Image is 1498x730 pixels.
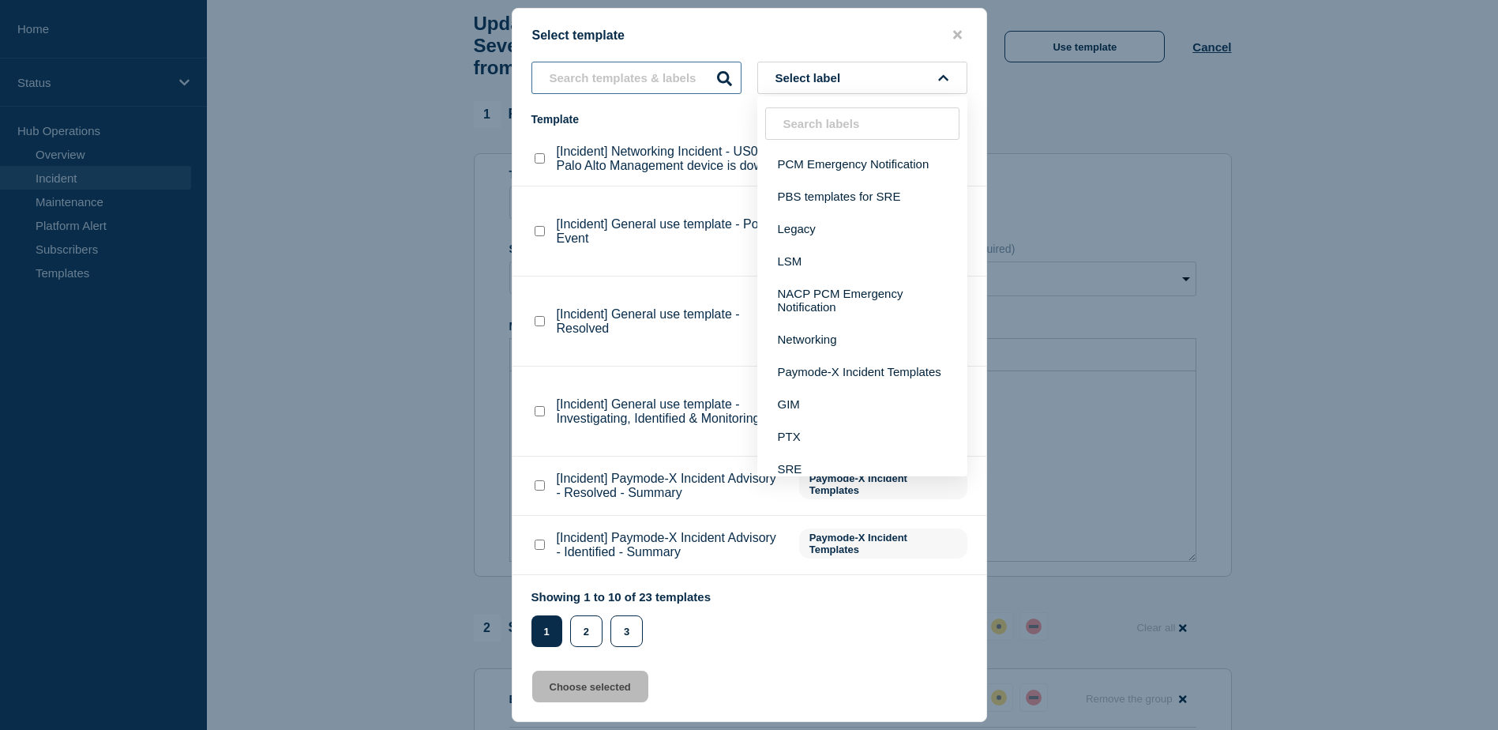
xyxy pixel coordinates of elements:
[799,529,967,559] span: Paymode-X Incident Templates
[757,356,967,388] button: Paymode-X Incident Templates
[557,531,783,559] p: [Incident] Paymode-X Incident Advisory - Identified - Summary
[531,590,711,604] p: Showing 1 to 10 of 23 templates
[948,28,967,43] button: close button
[757,420,967,453] button: PTX
[757,62,967,94] button: Select label
[757,245,967,277] button: LSM
[535,226,545,236] input: [Incident] General use template - Post-Event checkbox
[799,469,967,499] span: Paymode-X Incident Templates
[557,472,783,500] p: [Incident] Paymode-X Incident Advisory - Resolved - Summary
[535,540,545,550] input: [Incident] Paymode-X Incident Advisory - Identified - Summary checkbox
[557,307,783,336] p: [Incident] General use template - Resolved
[757,453,967,485] button: SRE
[532,671,648,702] button: Choose selected
[531,62,741,94] input: Search templates & labels
[535,153,545,164] input: [Incident] Networking Incident - US00 - Palo Alto Management device is down checkbox
[512,28,986,43] div: Select template
[757,277,967,323] button: NACP PCM Emergency Notification
[557,145,783,173] p: [Incident] Networking Incident - US00 - Palo Alto Management device is down
[531,113,783,126] div: Template
[570,615,603,647] button: 2
[531,615,562,647] button: 1
[557,397,783,426] p: [Incident] General use template - Investigating, Identified & Monitoring
[765,107,959,140] input: Search labels
[757,213,967,245] button: Legacy
[757,323,967,356] button: Networking
[775,71,847,85] span: Select label
[610,615,643,647] button: 3
[757,388,967,420] button: GIM
[757,180,967,213] button: PBS templates for SRE
[557,217,783,246] p: [Incident] General use template - Post-Event
[535,406,545,416] input: [Incident] General use template - Investigating, Identified & Monitoring checkbox
[535,480,545,491] input: [Incident] Paymode-X Incident Advisory - Resolved - Summary checkbox
[757,148,967,180] button: PCM Emergency Notification
[535,316,545,326] input: [Incident] General use template - Resolved checkbox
